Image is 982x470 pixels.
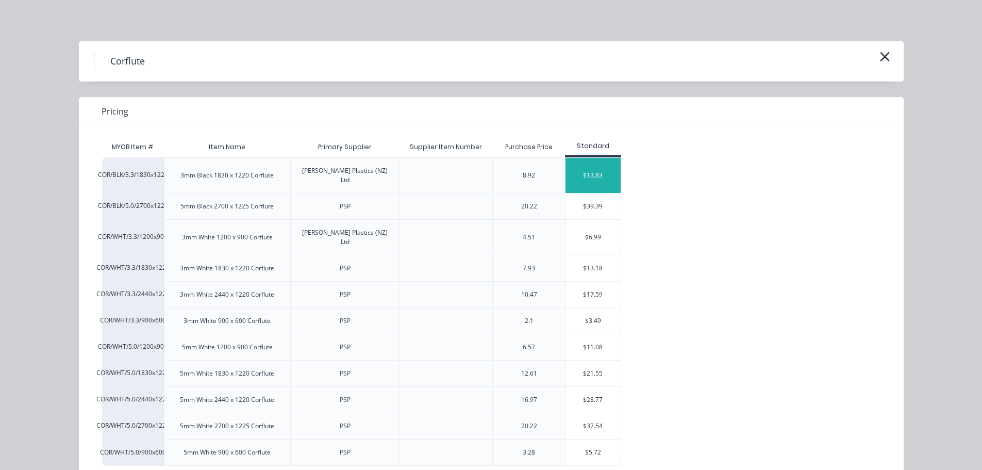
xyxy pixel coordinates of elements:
[184,448,271,457] div: 5mm White 900 x 600 Corflute
[523,171,535,180] div: 8.92
[102,157,164,193] div: COR/BLK/3.3/1830x1220
[310,134,380,160] div: Primary Supplier
[565,282,621,307] div: $17.59
[102,307,164,334] div: COR/WHT/3.3/900x600
[402,134,490,160] div: Supplier Item Number
[102,137,164,157] div: MYOB Item #
[565,361,621,386] div: $21.55
[565,141,621,151] div: Standard
[521,290,537,299] div: 10.47
[180,171,274,180] div: 3mm Black 1830 x 1220 Corflute
[180,369,274,378] div: 5mm White 1830 x 1220 Corflute
[182,233,273,242] div: 3mm White 1200 x 900 Corflute
[521,422,537,431] div: 20.22
[340,264,351,273] div: PSP
[521,395,537,404] div: 16.97
[523,343,535,352] div: 6.57
[523,264,535,273] div: 7.93
[182,343,273,352] div: 5mm White 1200 x 900 Corflute
[102,386,164,413] div: COR/WHT/5.0/2440x1220
[102,360,164,386] div: COR/WHT/5.0/1830x1220
[180,202,274,211] div: 5mm Black 2700 x 1225 Corflute
[94,52,160,71] h4: Corflute
[497,134,561,160] div: Purchase Price
[102,193,164,219] div: COR/BLK/5.0/2700x1225
[340,343,351,352] div: PSP
[299,228,392,247] div: [PERSON_NAME] Plastics (NZ) Ltd
[102,281,164,307] div: COR/WHT/3.3/2440x1220
[102,439,164,466] div: COR/WHT/5.0/900x600
[102,105,128,118] span: Pricing
[523,448,535,457] div: 3.28
[565,158,621,193] div: $13.83
[340,202,351,211] div: PSP
[523,233,535,242] div: 4.51
[102,255,164,281] div: COR/WHT/3.3/1830x1220
[565,440,621,465] div: $5.72
[565,220,621,255] div: $6.99
[565,334,621,360] div: $11.08
[340,316,351,326] div: PSP
[299,166,392,185] div: [PERSON_NAME] Plastics (NZ) Ltd
[180,422,274,431] div: 5mm White 2700 x 1225 Corflute
[525,316,534,326] div: 2.1
[521,369,537,378] div: 12.61
[180,290,274,299] div: 3mm White 2440 x 1220 Corflute
[521,202,537,211] div: 20.22
[565,255,621,281] div: $13.18
[201,134,254,160] div: Item Name
[102,413,164,439] div: COR/WHT/5.0/2700x1225
[340,422,351,431] div: PSP
[102,219,164,255] div: COR/WHT/3.3/1200x900
[565,193,621,219] div: $39.39
[102,334,164,360] div: COR/WHT/5.0/1200x900
[565,387,621,413] div: $28.77
[565,308,621,334] div: $3.49
[340,395,351,404] div: PSP
[340,448,351,457] div: PSP
[565,413,621,439] div: $37.54
[340,290,351,299] div: PSP
[180,395,274,404] div: 5mm White 2440 x 1220 Corflute
[340,369,351,378] div: PSP
[180,264,274,273] div: 3mm White 1830 x 1220 Corflute
[184,316,271,326] div: 3mm White 900 x 600 Corflute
